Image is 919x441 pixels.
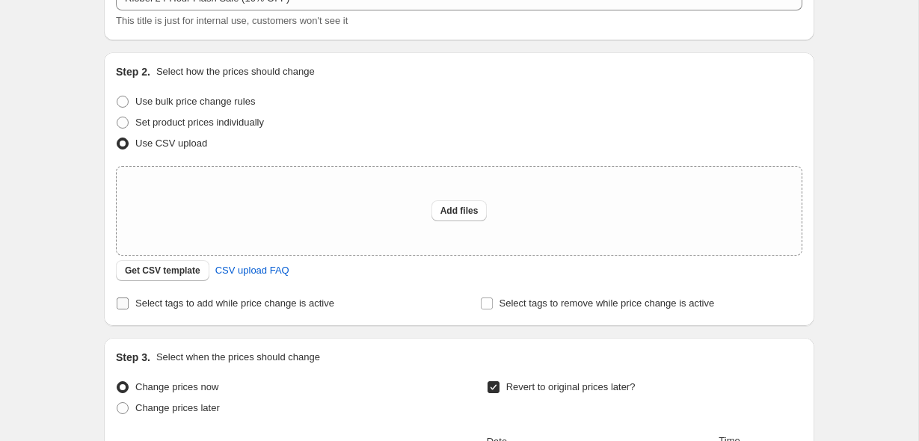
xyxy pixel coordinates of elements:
[116,350,150,365] h2: Step 3.
[506,381,636,392] span: Revert to original prices later?
[135,96,255,107] span: Use bulk price change rules
[156,350,320,365] p: Select when the prices should change
[135,381,218,392] span: Change prices now
[431,200,488,221] button: Add files
[116,64,150,79] h2: Step 2.
[135,297,334,309] span: Select tags to add while price change is active
[116,260,209,281] button: Get CSV template
[156,64,315,79] p: Select how the prices should change
[135,117,264,128] span: Set product prices individually
[440,205,479,217] span: Add files
[500,297,715,309] span: Select tags to remove while price change is active
[125,265,200,277] span: Get CSV template
[135,138,207,149] span: Use CSV upload
[215,263,289,278] span: CSV upload FAQ
[135,402,220,413] span: Change prices later
[206,259,298,283] a: CSV upload FAQ
[116,15,348,26] span: This title is just for internal use, customers won't see it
